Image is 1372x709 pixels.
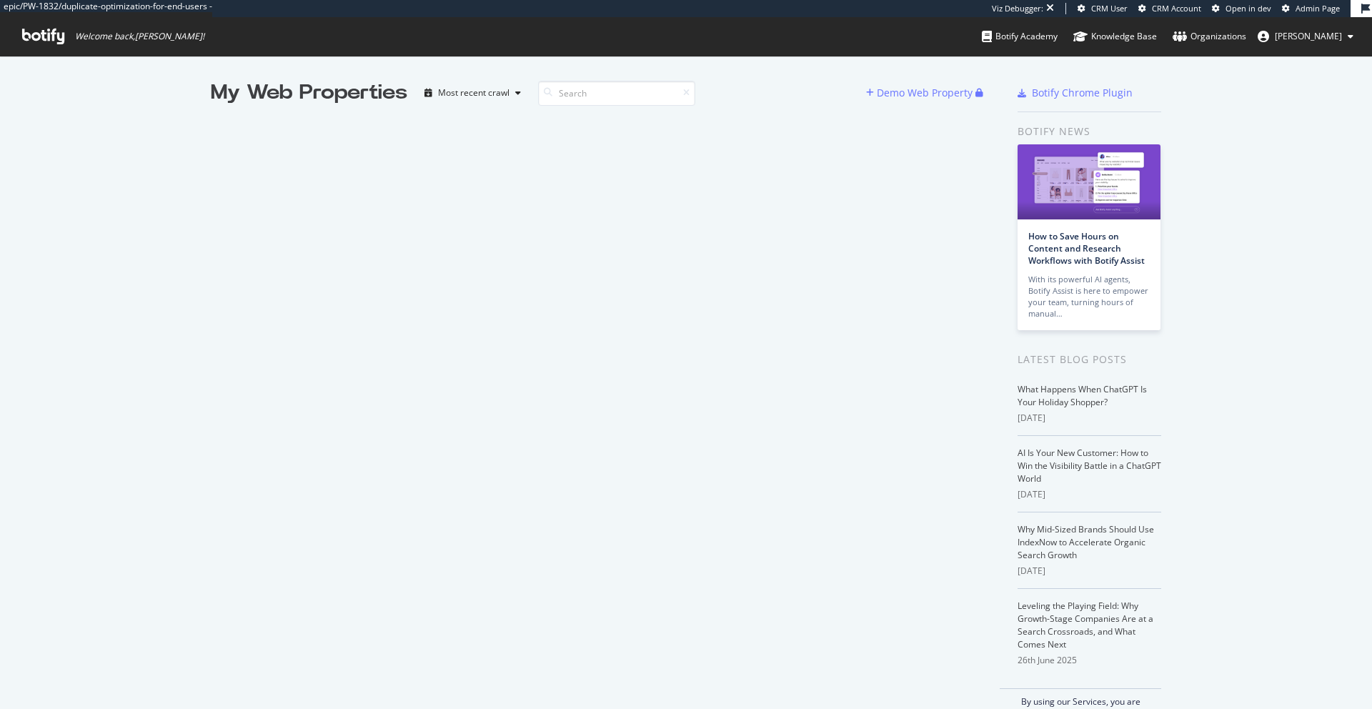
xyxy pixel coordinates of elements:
a: Admin Page [1282,3,1340,14]
a: Knowledge Base [1073,17,1157,56]
a: What Happens When ChatGPT Is Your Holiday Shopper? [1018,383,1147,408]
div: [DATE] [1018,565,1161,577]
span: Welcome back, [PERSON_NAME] ! [75,31,204,42]
a: Botify Chrome Plugin [1018,86,1133,100]
button: Demo Web Property [866,81,975,104]
a: How to Save Hours on Content and Research Workflows with Botify Assist [1028,230,1145,267]
div: Most recent crawl [438,89,509,97]
div: Latest Blog Posts [1018,352,1161,367]
div: 26th June 2025 [1018,654,1161,667]
a: Organizations [1173,17,1246,56]
span: josselin [1275,30,1342,42]
div: [DATE] [1018,488,1161,501]
a: Why Mid-Sized Brands Should Use IndexNow to Accelerate Organic Search Growth [1018,523,1154,561]
a: AI Is Your New Customer: How to Win the Visibility Battle in a ChatGPT World [1018,447,1161,485]
div: Viz Debugger: [992,3,1043,14]
div: Knowledge Base [1073,29,1157,44]
a: Leveling the Playing Field: Why Growth-Stage Companies Are at a Search Crossroads, and What Comes... [1018,600,1153,650]
a: Demo Web Property [866,86,975,99]
div: [DATE] [1018,412,1161,425]
img: How to Save Hours on Content and Research Workflows with Botify Assist [1018,144,1160,219]
span: CRM Account [1152,3,1201,14]
button: Most recent crawl [419,81,527,104]
button: [PERSON_NAME] [1246,25,1365,48]
div: My Web Properties [211,79,407,107]
input: Search [538,81,695,106]
a: Open in dev [1212,3,1271,14]
div: Botify news [1018,124,1161,139]
div: Botify Chrome Plugin [1032,86,1133,100]
span: Open in dev [1226,3,1271,14]
div: With its powerful AI agents, Botify Assist is here to empower your team, turning hours of manual… [1028,274,1150,319]
div: Organizations [1173,29,1246,44]
a: Botify Academy [982,17,1058,56]
div: Botify Academy [982,29,1058,44]
a: CRM User [1078,3,1128,14]
div: Demo Web Property [877,86,973,100]
a: CRM Account [1138,3,1201,14]
span: CRM User [1091,3,1128,14]
span: Admin Page [1296,3,1340,14]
